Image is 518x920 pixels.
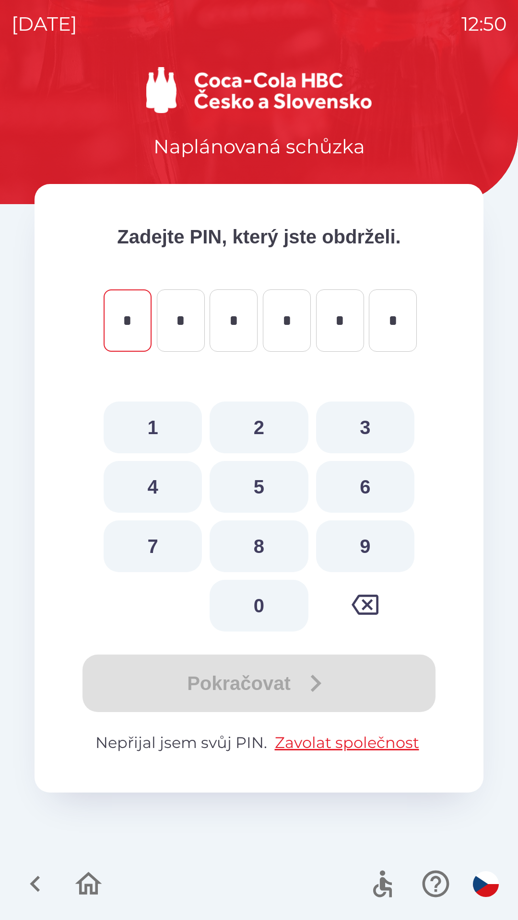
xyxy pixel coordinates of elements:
[35,67,483,113] img: Logo
[473,871,499,897] img: cs flag
[210,402,308,453] button: 2
[316,461,414,513] button: 6
[153,132,365,161] p: Naplánovaná schůzka
[210,461,308,513] button: 5
[104,402,202,453] button: 1
[104,520,202,572] button: 7
[104,461,202,513] button: 4
[73,222,445,251] p: Zadejte PIN, který jste obdrželi.
[461,10,506,38] p: 12:50
[316,402,414,453] button: 3
[210,520,308,572] button: 8
[316,520,414,572] button: 9
[73,731,445,754] p: Nepřijal jsem svůj PIN.
[210,580,308,632] button: 0
[271,731,423,754] button: Zavolat společnost
[12,10,77,38] p: [DATE]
